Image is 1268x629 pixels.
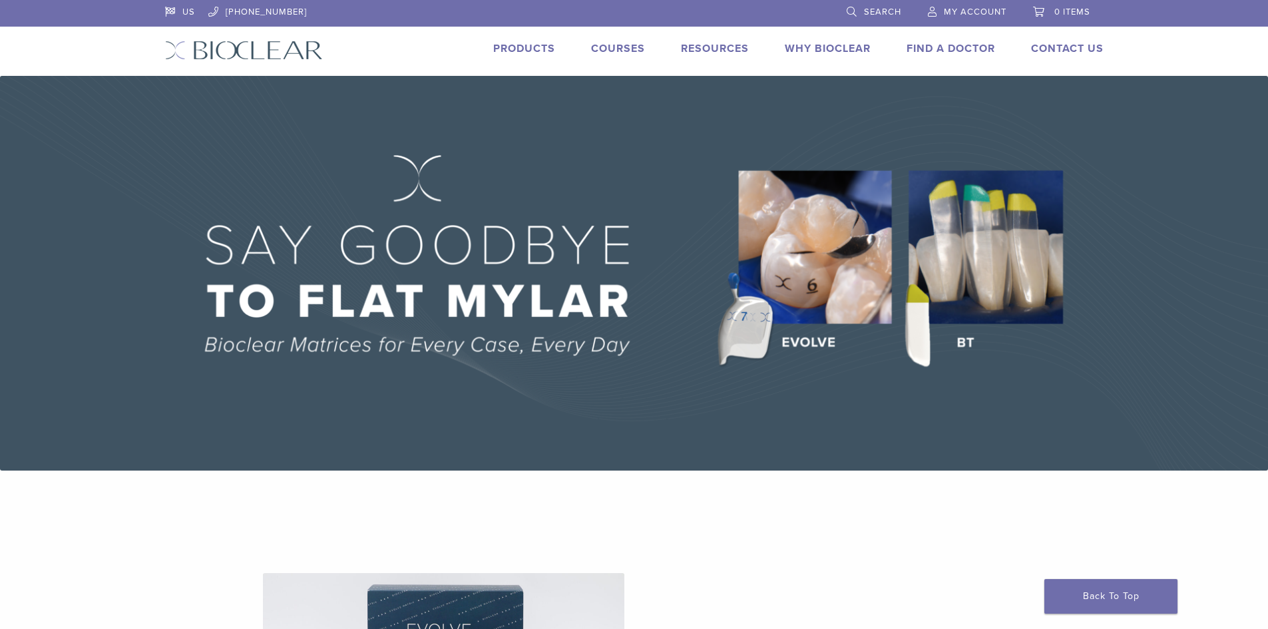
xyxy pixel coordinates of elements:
[1031,42,1104,55] a: Contact Us
[864,7,901,17] span: Search
[493,42,555,55] a: Products
[1044,579,1177,614] a: Back To Top
[907,42,995,55] a: Find A Doctor
[944,7,1006,17] span: My Account
[1054,7,1090,17] span: 0 items
[591,42,645,55] a: Courses
[165,41,323,60] img: Bioclear
[785,42,871,55] a: Why Bioclear
[681,42,749,55] a: Resources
